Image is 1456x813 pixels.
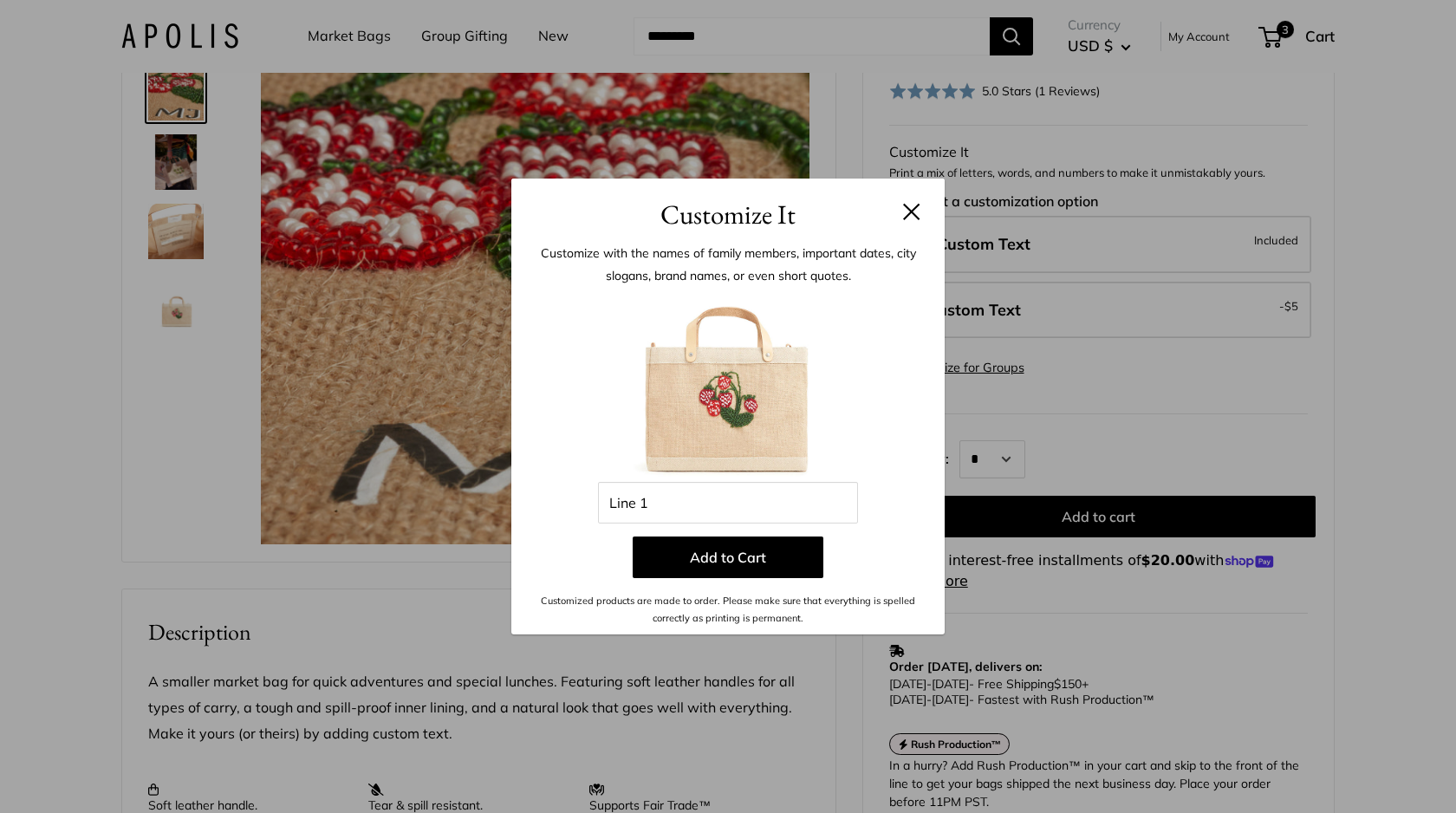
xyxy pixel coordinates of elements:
h3: Customize It [537,194,919,235]
p: Customize with the names of family members, important dates, city slogans, brand names, or even s... [537,242,919,287]
iframe: Sign Up via Text for Offers [14,747,185,799]
img: strawb-035-customizer.jpg [633,291,823,482]
p: Customized products are made to order. Please make sure that everything is spelled correctly as p... [537,592,919,628]
button: Add to Cart [633,537,823,578]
